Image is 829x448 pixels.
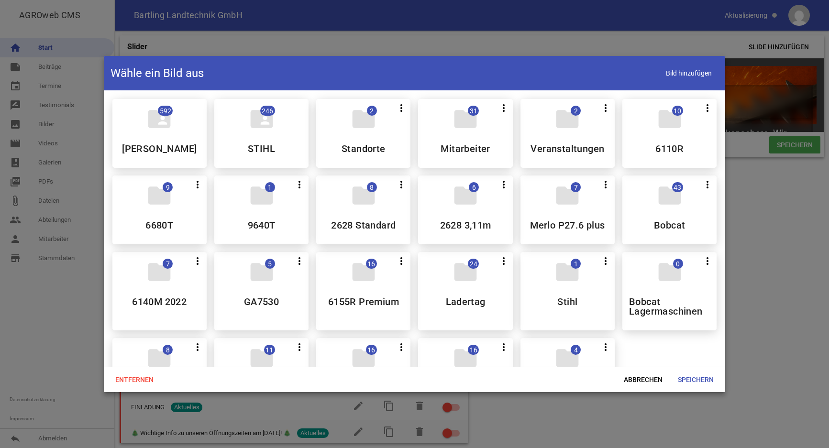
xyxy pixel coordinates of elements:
button: more_vert [495,252,513,269]
div: Veranstaltungen [520,99,615,168]
h5: 6110R [655,144,684,153]
i: folder [656,182,683,209]
i: more_vert [600,341,611,353]
i: more_vert [294,179,305,190]
h5: Mitarbeiter [441,144,490,153]
button: more_vert [290,175,309,193]
i: folder [350,106,377,132]
span: 1 [571,259,581,269]
div: Kuhn [418,338,512,416]
i: folder [350,182,377,209]
span: 0 [673,259,683,269]
h5: 6155R Premium [328,297,399,306]
div: Schäffer [520,338,615,416]
h5: Bobcat [654,220,685,230]
span: 10 [672,106,683,116]
div: Mitarbeiter [418,99,512,168]
i: folder [350,259,377,285]
div: Bobcat Lagermaschinen [622,252,717,330]
i: more_vert [498,255,509,267]
button: more_vert [698,252,717,269]
button: more_vert [290,338,309,355]
span: 16 [366,259,377,269]
span: 11 [264,345,275,355]
button: more_vert [597,99,615,116]
h5: Merlo P27.6 plus [530,220,605,230]
h5: Bobcat Lagermaschinen [629,297,710,316]
i: more_vert [192,341,203,353]
div: Bewerbung - Mechaniker [112,338,207,416]
div: GA7530 [214,252,309,330]
span: Abbrechen [616,371,670,388]
div: Bewerbung - Verkäufer [214,338,309,416]
span: 2 [571,106,581,116]
div: JOHN DEERE [112,99,207,168]
i: folder [554,259,581,285]
i: folder [452,106,479,132]
div: Bobcat [622,175,717,244]
div: 6680T [112,175,207,244]
h4: Wähle ein Bild aus [111,66,204,81]
span: Bild hinzufügen [659,64,718,83]
button: more_vert [597,175,615,193]
div: Standorte [316,99,410,168]
i: folder [554,106,581,132]
h5: 9640T [248,220,276,230]
i: more_vert [294,341,305,353]
i: folder [146,182,173,209]
button: more_vert [698,175,717,193]
span: 9 [163,182,173,192]
i: folder [656,106,683,132]
button: more_vert [392,252,410,269]
h5: GA7530 [244,297,279,306]
i: folder [350,345,377,372]
i: folder [248,259,275,285]
span: 16 [468,345,479,355]
div: STIHL [214,99,309,168]
span: 7 [163,259,173,269]
button: more_vert [392,338,410,355]
button: more_vert [495,99,513,116]
div: 6140M 2022 [112,252,207,330]
span: 5 [265,259,275,269]
button: more_vert [392,175,410,193]
h5: Veranstaltungen [531,144,604,153]
span: Entfernen [108,371,161,388]
button: more_vert [188,175,207,193]
i: more_vert [294,255,305,267]
i: folder [452,345,479,372]
div: 6110R [622,99,717,168]
h5: 2628 Standard [331,220,396,230]
h5: [PERSON_NAME] [122,144,197,153]
button: more_vert [495,175,513,193]
i: folder [656,259,683,285]
i: more_vert [600,255,611,267]
i: folder [452,259,479,285]
i: more_vert [702,255,713,267]
i: more_vert [600,179,611,190]
h5: 2628 3,11m [440,220,491,230]
span: 24 [468,259,479,269]
i: folder [554,345,581,372]
span: Speichern [670,371,721,388]
i: folder_shared [146,106,173,132]
div: Hero Banner [316,338,410,416]
button: more_vert [597,252,615,269]
i: folder [248,345,275,372]
i: more_vert [498,179,509,190]
i: more_vert [600,102,611,114]
i: folder [452,182,479,209]
div: Merlo P27.6 plus [520,175,615,244]
button: more_vert [188,252,207,269]
i: folder [146,345,173,372]
button: more_vert [597,338,615,355]
i: folder [146,259,173,285]
h5: Standorte [342,144,386,153]
i: folder [248,182,275,209]
button: more_vert [495,338,513,355]
span: 16 [366,345,377,355]
span: 4 [571,345,581,355]
div: 9640T [214,175,309,244]
i: more_vert [192,179,203,190]
div: Stihl [520,252,615,330]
